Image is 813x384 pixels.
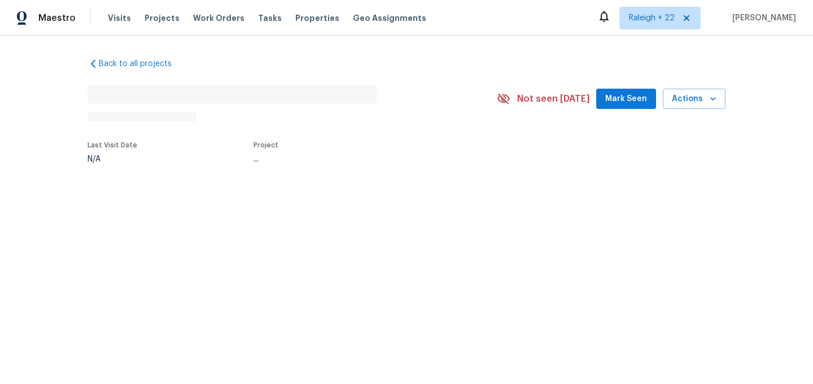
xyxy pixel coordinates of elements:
span: Not seen [DATE] [517,93,589,104]
button: Mark Seen [596,89,656,110]
span: Actions [672,92,716,106]
span: Work Orders [193,12,244,24]
span: Maestro [38,12,76,24]
span: Last Visit Date [88,142,137,149]
span: Raleigh + 22 [629,12,675,24]
a: Back to all projects [88,58,196,69]
span: [PERSON_NAME] [728,12,796,24]
span: Visits [108,12,131,24]
span: Mark Seen [605,92,647,106]
span: Tasks [258,14,282,22]
div: N/A [88,155,137,163]
div: ... [253,155,470,163]
span: Geo Assignments [353,12,426,24]
span: Properties [295,12,339,24]
button: Actions [663,89,725,110]
span: Projects [145,12,180,24]
span: Project [253,142,278,149]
